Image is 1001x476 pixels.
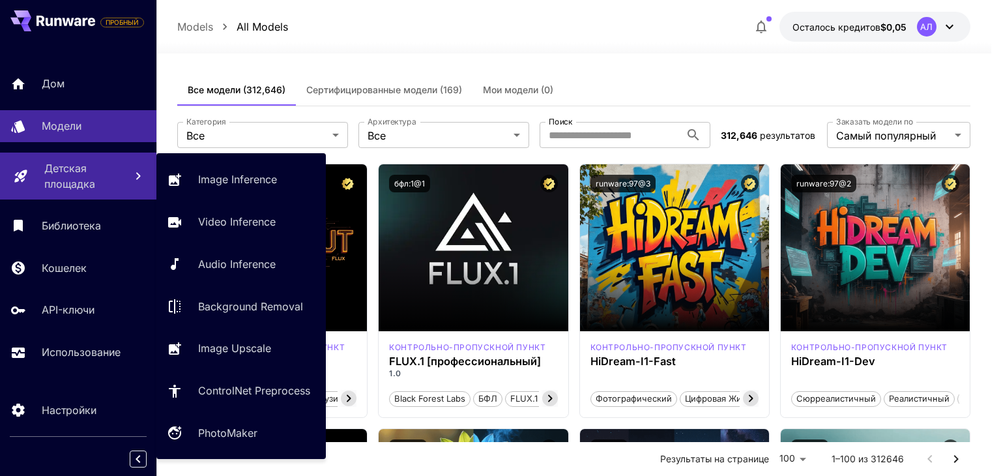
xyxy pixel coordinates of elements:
[188,84,285,95] font: Все модели (312,646)
[42,303,94,316] font: API-ключи
[306,84,462,95] font: Сертифицированные модели (169)
[660,453,769,464] font: Результаты на странице
[198,171,277,187] p: Image Inference
[590,342,747,353] div: HiDream Fast
[836,129,936,142] font: Самый популярный
[590,342,747,352] font: контрольно-пропускной пункт
[368,117,416,126] font: Архитектура
[942,439,959,457] button: Сертифицированная модель — проверена на наилучшую производительность и включает коммерческую лице...
[741,439,759,457] button: Сертифицированная модель — проверена на наилучшую производительность и включает коммерческую лице...
[42,404,96,417] font: Настройки
[880,22,907,33] font: $0,05
[596,393,672,404] font: Фотографический
[42,346,121,359] font: Использование
[590,355,676,368] font: HiDream-I1-Fast
[836,117,914,126] font: Заказать модели по
[156,290,326,322] a: Background Removal
[198,383,310,398] p: ControlNet Preprocess
[792,20,907,34] div: 0,05 доллара
[920,22,933,32] font: АЛ
[198,425,257,441] p: PhotoMaker
[42,219,101,232] font: Библиотека
[42,261,87,275] font: Кошелек
[177,19,213,35] p: Models
[156,333,326,364] a: Image Upscale
[791,355,959,368] div: HiDream-I1-Dev
[368,129,386,142] font: Все
[106,18,139,26] font: ПРОБНЫЙ
[389,355,557,368] div: FLUX.1 [профессиональный]
[590,355,759,368] div: HiDream-I1-Fast
[389,368,401,378] font: 1.0
[44,162,95,190] font: Детская площадка
[791,342,948,352] font: контрольно-пропускной пункт
[42,77,65,90] font: Дом
[779,453,795,464] font: 100
[540,175,558,192] button: Сертифицированная модель — проверена на наилучшую производительность и включает коммерческую лице...
[100,14,144,30] span: Добавьте свою платежную карту, чтобы включить все функции платформы.
[389,342,545,352] font: контрольно-пропускной пункт
[339,439,356,457] button: Сертифицированная модель — проверена на наилучшую производительность и включает коммерческую лице...
[943,446,969,472] button: Перейти на следующую страницу
[394,393,465,404] font: Black Forest Labs
[198,340,271,356] p: Image Upscale
[791,355,875,368] font: HiDream-I1-Dev
[156,248,326,280] a: Audio Inference
[540,439,558,457] button: Сертифицированная модель — проверена на наилучшую производительность и включает коммерческую лице...
[792,22,880,33] font: Осталось кредитов
[760,130,815,141] font: результатов
[796,393,876,404] font: Сюрреалистичный
[478,393,497,404] font: БФЛ
[156,164,326,196] a: Image Inference
[721,130,757,141] font: 312,646
[42,119,81,132] font: Модели
[685,393,771,404] font: Цифровая живопись
[394,179,425,188] font: бфл:1@1
[237,19,288,35] p: All Models
[942,175,959,192] button: Сертифицированная модель — проверена на наилучшую производительность и включает коммерческую лице...
[139,447,156,471] div: Свернуть боковую панель
[510,393,630,404] font: FLUX.1 [профессиональный]
[741,175,759,192] button: Сертифицированная модель — проверена на наилучшую производительность и включает коммерческую лице...
[186,129,205,142] font: Все
[389,355,541,368] font: FLUX.1 [профессиональный]
[889,393,950,404] font: Реалистичный
[198,256,276,272] p: Audio Inference
[156,206,326,238] a: Video Inference
[389,342,545,353] div: флюкспро
[130,451,147,468] button: Свернуть боковую панель
[791,342,948,353] div: HiDream Dev
[832,453,904,464] font: 1–100 из 312646
[198,214,276,230] p: Video Inference
[596,179,650,188] font: runware:97@3
[483,84,553,95] font: Мои модели (0)
[339,175,356,192] button: Сертифицированная модель — проверена на наилучшую производительность и включает коммерческую лице...
[156,375,326,407] a: ControlNet Preprocess
[796,179,851,188] font: runware:97@2
[186,117,226,126] font: Категория
[779,12,970,42] button: 0,05 доллара
[549,117,573,126] font: Поиск
[177,19,288,35] nav: хлебные крошки
[198,299,303,314] p: Background Removal
[156,417,326,449] a: PhotoMaker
